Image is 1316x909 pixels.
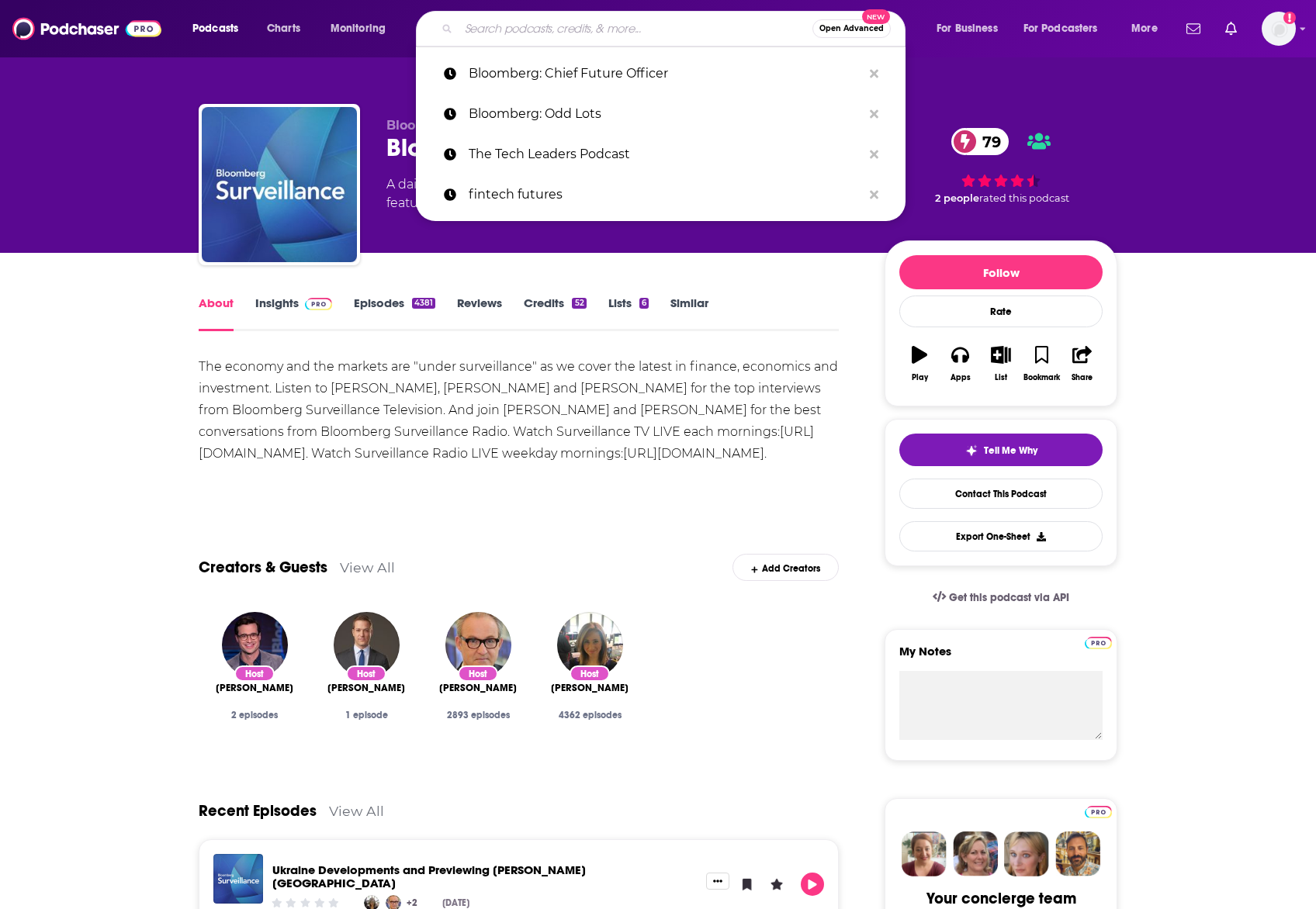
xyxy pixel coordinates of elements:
[951,373,971,382] div: Apps
[386,118,459,133] span: Bloomberg
[732,554,839,581] div: Add Creators
[572,298,586,309] div: 52
[920,579,1082,617] a: Get this podcast via API
[967,128,1009,155] span: 79
[885,118,1117,214] div: 79 2 peoplerated this podcast
[445,612,511,678] img: Tom Keene
[431,11,920,47] div: Search podcasts, credits, & more...
[354,296,435,331] a: Episodes4381
[334,612,400,678] img: David Gura
[981,336,1021,392] button: List
[272,862,586,890] a: Ukraine Developments and Previewing Jackson Hole
[1023,18,1098,40] span: For Podcasters
[469,94,862,134] p: Bloomberg: Odd Lots
[940,336,980,392] button: Apps
[608,296,649,331] a: Lists6
[213,854,263,904] img: Ukraine Developments and Previewing Jackson Hole
[320,16,406,41] button: open menu
[1085,634,1112,649] a: Pro website
[524,296,586,331] a: Credits52
[469,175,862,215] p: fintech futures
[1262,12,1296,46] img: User Profile
[801,873,824,896] button: Play
[1120,16,1177,41] button: open menu
[442,897,469,908] div: [DATE]
[327,682,405,694] a: David Gura
[1085,637,1112,649] img: Podchaser Pro
[899,434,1103,466] button: tell me why sparkleTell Me Why
[267,18,300,40] span: Charts
[202,107,357,262] a: Bloomberg Surveillance
[305,298,332,310] img: Podchaser Pro
[439,682,517,694] span: [PERSON_NAME]
[416,54,906,94] a: Bloomberg: Chief Future Officer
[902,831,947,876] img: Sydney Profile
[1021,336,1061,392] button: Bookmark
[551,682,629,694] span: [PERSON_NAME]
[222,612,288,678] img: Tim Stenovec
[1023,373,1060,382] div: Bookmark
[1085,804,1112,818] a: Pro website
[1072,373,1093,382] div: Share
[216,682,293,694] span: [PERSON_NAME]
[458,665,498,682] div: Host
[329,803,384,819] a: View All
[270,897,341,909] div: Community Rating: 0 out of 5
[984,444,1037,457] span: Tell Me Why
[331,18,386,40] span: Monitoring
[234,665,275,682] div: Host
[551,682,629,694] a: Lisa Abramowicz
[670,296,708,331] a: Similar
[819,25,884,33] span: Open Advanced
[469,54,862,94] p: Bloomberg: Chief Future Officer
[926,889,1076,908] div: Your concierge team
[953,831,998,876] img: Barbara Profile
[412,298,435,309] div: 4381
[1131,18,1158,40] span: More
[1055,831,1100,876] img: Jon Profile
[199,801,317,821] a: Recent Episodes
[340,559,395,575] a: View All
[457,296,502,331] a: Reviews
[899,255,1103,289] button: Follow
[346,665,386,682] div: Host
[255,296,332,331] a: InsightsPodchaser Pro
[899,296,1103,327] div: Rate
[899,479,1103,509] a: Contact This Podcast
[926,16,1017,41] button: open menu
[257,16,310,41] a: Charts
[912,373,928,382] div: Play
[199,296,234,331] a: About
[1283,12,1296,24] svg: Add a profile image
[12,14,161,43] img: Podchaser - Follow, Share and Rate Podcasts
[211,710,298,721] div: 2 episodes
[706,873,729,890] button: Show More Button
[1219,16,1243,42] a: Show notifications dropdown
[435,710,521,721] div: 2893 episodes
[899,644,1103,671] label: My Notes
[1262,12,1296,46] span: Logged in as BrunswickDigital
[323,710,410,721] div: 1 episode
[439,682,517,694] a: Tom Keene
[995,373,1007,382] div: List
[765,873,788,896] button: Leave a Rating
[951,128,1009,155] a: 79
[862,9,890,24] span: New
[736,873,759,896] button: Bookmark Episode
[192,18,238,40] span: Podcasts
[327,682,405,694] span: [PERSON_NAME]
[1085,806,1112,818] img: Podchaser Pro
[812,19,891,38] button: Open AdvancedNew
[1262,12,1296,46] button: Show profile menu
[459,16,812,41] input: Search podcasts, credits, & more...
[570,665,610,682] div: Host
[1180,16,1207,42] a: Show notifications dropdown
[199,558,327,577] a: Creators & Guests
[557,612,623,678] img: Lisa Abramowicz
[937,18,998,40] span: For Business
